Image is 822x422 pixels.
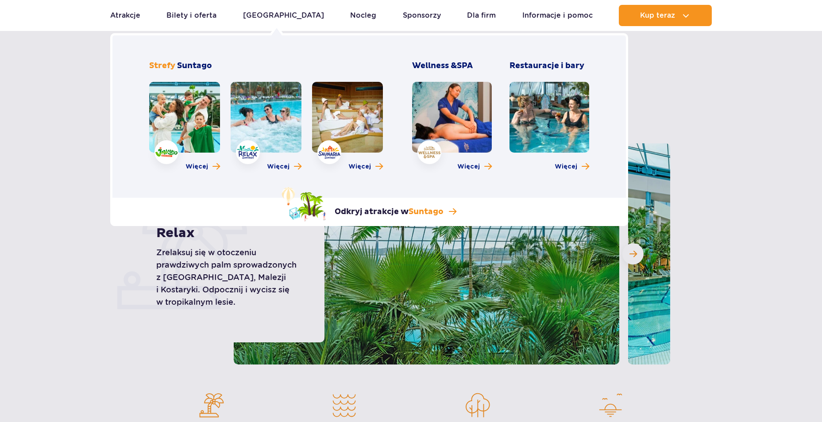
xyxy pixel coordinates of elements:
a: Bilety i oferta [166,5,216,26]
a: [GEOGRAPHIC_DATA] [243,5,324,26]
p: Odkryj atrakcje w [335,207,444,217]
a: Więcej o Restauracje i bary [555,162,589,171]
span: Więcej [267,162,289,171]
span: Suntago [409,207,444,217]
span: Więcej [457,162,480,171]
a: Odkryj atrakcje wSuntago [282,187,456,222]
button: Kup teraz [619,5,712,26]
span: Więcej [555,162,577,171]
span: SPA [457,61,473,71]
span: Więcej [348,162,371,171]
span: Więcej [185,162,208,171]
span: Strefy [149,61,175,71]
a: Nocleg [350,5,376,26]
a: Więcej o strefie Saunaria [348,162,383,171]
span: Kup teraz [640,12,675,19]
a: Informacje i pomoc [522,5,593,26]
span: Suntago [177,61,212,71]
a: Sponsorzy [403,5,441,26]
a: Więcej o strefie Jamango [185,162,220,171]
a: Więcej o strefie Relax [267,162,301,171]
a: Więcej o Wellness & SPA [457,162,492,171]
span: Wellness & [412,61,473,71]
a: Dla firm [467,5,496,26]
h3: Restauracje i bary [509,61,589,71]
a: Atrakcje [110,5,140,26]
